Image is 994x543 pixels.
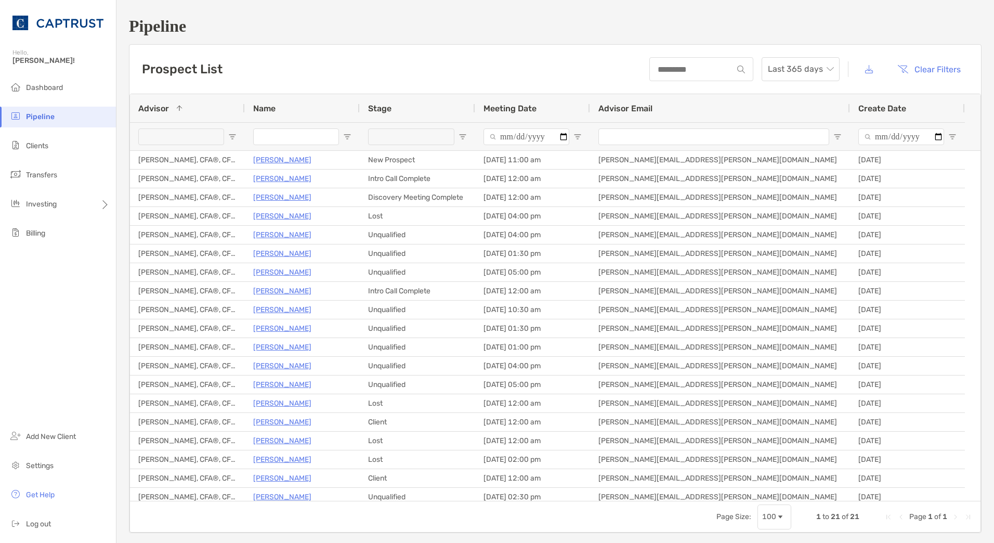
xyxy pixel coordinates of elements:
[831,512,840,521] span: 21
[360,319,475,338] div: Unqualified
[590,226,850,244] div: [PERSON_NAME][EMAIL_ADDRESS][PERSON_NAME][DOMAIN_NAME]
[253,285,311,298] a: [PERSON_NAME]
[951,513,960,521] div: Next Page
[360,469,475,487] div: Client
[26,112,55,121] span: Pipeline
[928,512,933,521] span: 1
[253,434,311,447] a: [PERSON_NAME]
[12,56,110,65] span: [PERSON_NAME]!
[9,488,22,500] img: get-help icon
[890,58,969,81] button: Clear Filters
[130,394,245,412] div: [PERSON_NAME], CFA®, CFP®
[129,17,982,36] h1: Pipeline
[130,376,245,394] div: [PERSON_NAME], CFA®, CFP®
[934,512,941,521] span: of
[598,104,652,113] span: Advisor Email
[475,432,590,450] div: [DATE] 12:00 am
[850,376,965,394] div: [DATE]
[130,432,245,450] div: [PERSON_NAME], CFA®, CFP®
[850,319,965,338] div: [DATE]
[360,226,475,244] div: Unqualified
[850,244,965,263] div: [DATE]
[343,133,351,141] button: Open Filter Menu
[475,188,590,206] div: [DATE] 12:00 am
[360,263,475,281] div: Unqualified
[850,301,965,319] div: [DATE]
[26,200,57,209] span: Investing
[253,416,311,429] p: [PERSON_NAME]
[360,488,475,506] div: Unqualified
[130,170,245,188] div: [PERSON_NAME], CFA®, CFP®
[757,505,791,529] div: Page Size
[762,512,776,521] div: 100
[26,83,63,92] span: Dashboard
[253,303,311,316] a: [PERSON_NAME]
[850,394,965,412] div: [DATE]
[475,319,590,338] div: [DATE] 01:30 pm
[253,378,311,391] p: [PERSON_NAME]
[842,512,848,521] span: of
[130,469,245,487] div: [PERSON_NAME], CFA®, CFP®
[360,376,475,394] div: Unqualified
[130,357,245,375] div: [PERSON_NAME], CFA®, CFP®
[360,188,475,206] div: Discovery Meeting Complete
[130,301,245,319] div: [PERSON_NAME], CFA®, CFP®
[26,432,76,441] span: Add New Client
[590,207,850,225] div: [PERSON_NAME][EMAIL_ADDRESS][PERSON_NAME][DOMAIN_NAME]
[590,244,850,263] div: [PERSON_NAME][EMAIL_ADDRESS][PERSON_NAME][DOMAIN_NAME]
[253,228,311,241] a: [PERSON_NAME]
[850,432,965,450] div: [DATE]
[9,110,22,122] img: pipeline icon
[475,151,590,169] div: [DATE] 11:00 am
[948,133,957,141] button: Open Filter Menu
[253,153,311,166] a: [PERSON_NAME]
[590,170,850,188] div: [PERSON_NAME][EMAIL_ADDRESS][PERSON_NAME][DOMAIN_NAME]
[26,490,55,499] span: Get Help
[483,104,537,113] span: Meeting Date
[459,133,467,141] button: Open Filter Menu
[360,450,475,469] div: Lost
[475,244,590,263] div: [DATE] 01:30 pm
[475,450,590,469] div: [DATE] 02:00 pm
[768,58,833,81] span: Last 365 days
[858,128,944,145] input: Create Date Filter Input
[475,357,590,375] div: [DATE] 04:00 pm
[475,469,590,487] div: [DATE] 12:00 am
[130,282,245,300] div: [PERSON_NAME], CFA®, CFP®
[816,512,821,521] span: 1
[253,104,276,113] span: Name
[9,430,22,442] img: add_new_client icon
[590,432,850,450] div: [PERSON_NAME][EMAIL_ADDRESS][PERSON_NAME][DOMAIN_NAME]
[833,133,842,141] button: Open Filter Menu
[483,128,569,145] input: Meeting Date Filter Input
[360,244,475,263] div: Unqualified
[590,394,850,412] div: [PERSON_NAME][EMAIL_ADDRESS][PERSON_NAME][DOMAIN_NAME]
[590,151,850,169] div: [PERSON_NAME][EMAIL_ADDRESS][PERSON_NAME][DOMAIN_NAME]
[360,413,475,431] div: Client
[590,338,850,356] div: [PERSON_NAME][EMAIL_ADDRESS][PERSON_NAME][DOMAIN_NAME]
[475,282,590,300] div: [DATE] 12:00 am
[253,322,311,335] p: [PERSON_NAME]
[253,210,311,223] a: [PERSON_NAME]
[253,266,311,279] p: [PERSON_NAME]
[253,191,311,204] a: [PERSON_NAME]
[9,197,22,210] img: investing icon
[253,397,311,410] p: [PERSON_NAME]
[716,512,751,521] div: Page Size:
[360,338,475,356] div: Unqualified
[360,357,475,375] div: Unqualified
[253,359,311,372] a: [PERSON_NAME]
[130,263,245,281] div: [PERSON_NAME], CFA®, CFP®
[475,301,590,319] div: [DATE] 10:30 am
[850,488,965,506] div: [DATE]
[360,432,475,450] div: Lost
[590,301,850,319] div: [PERSON_NAME][EMAIL_ADDRESS][PERSON_NAME][DOMAIN_NAME]
[850,151,965,169] div: [DATE]
[850,263,965,281] div: [DATE]
[253,453,311,466] p: [PERSON_NAME]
